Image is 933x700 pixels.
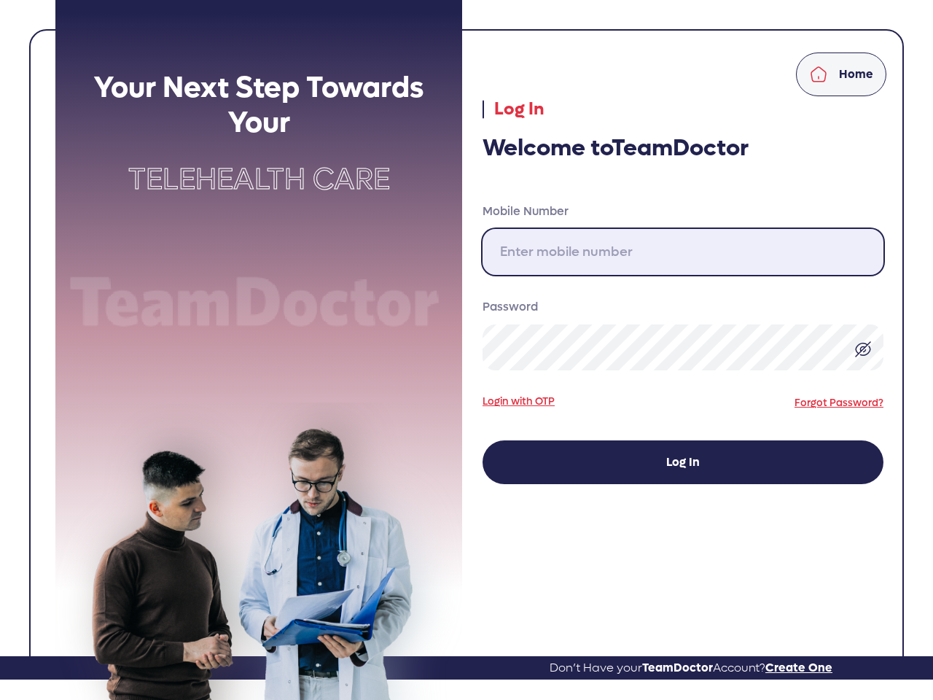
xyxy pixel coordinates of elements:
[55,402,462,700] img: doctor-discussion
[55,157,462,201] p: Telehealth Care
[550,656,832,680] a: Don’t Have yourTeamDoctorAccount?Create One
[796,52,886,96] a: Home
[483,440,883,484] button: Log In
[483,96,883,122] p: Log In
[55,271,462,335] img: Team doctor text
[854,341,872,358] img: eye
[483,134,883,162] h3: Welcome to
[839,66,873,83] p: Home
[810,66,827,83] img: home.svg
[483,229,883,275] input: Enter mobile number
[765,660,832,675] span: Create One
[483,394,555,409] a: Login with OTP
[55,70,462,140] h2: Your Next Step Towards Your
[483,203,883,220] label: Mobile Number
[642,660,713,675] span: TeamDoctor
[612,133,749,163] span: TeamDoctor
[795,396,883,410] a: Forgot Password?
[483,298,883,316] label: Password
